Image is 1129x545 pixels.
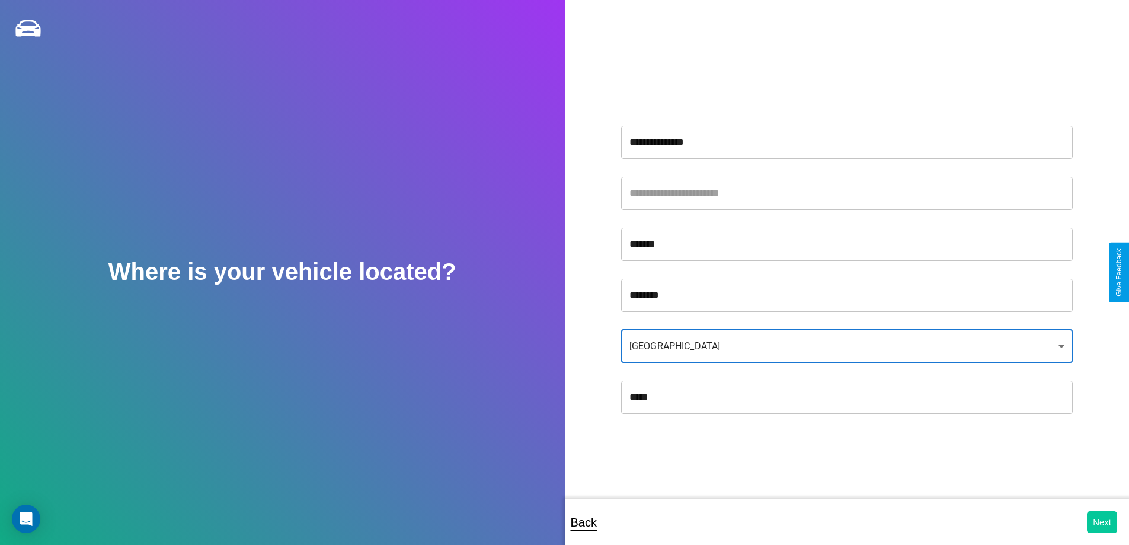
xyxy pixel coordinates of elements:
div: [GEOGRAPHIC_DATA] [621,330,1073,363]
h2: Where is your vehicle located? [108,259,456,285]
p: Back [571,512,597,533]
div: Open Intercom Messenger [12,505,40,533]
div: Give Feedback [1115,248,1123,297]
button: Next [1087,511,1117,533]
